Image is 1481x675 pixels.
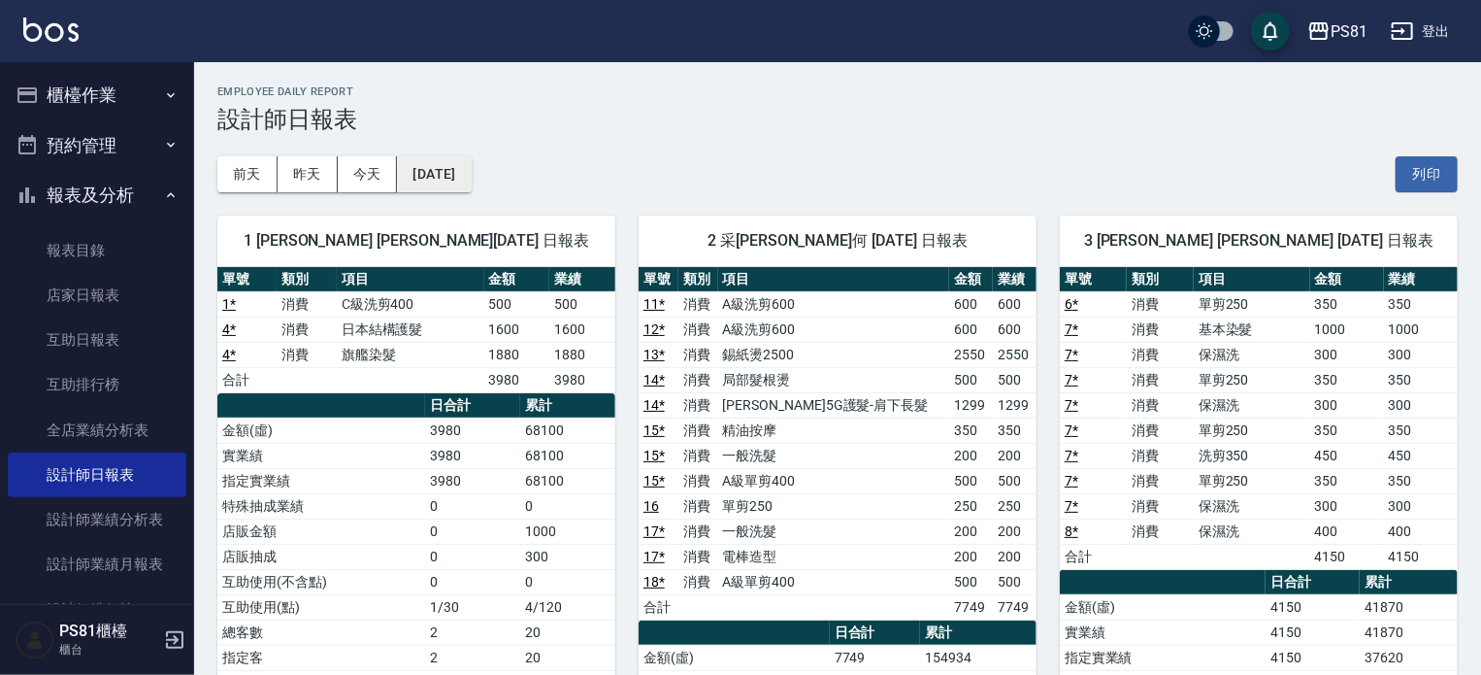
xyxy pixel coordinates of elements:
[1384,291,1458,317] td: 350
[993,544,1037,569] td: 200
[338,156,398,192] button: 今天
[484,342,550,367] td: 1880
[1383,14,1458,50] button: 登出
[337,267,484,292] th: 項目
[1384,519,1458,544] td: 400
[678,544,718,569] td: 消費
[1060,594,1266,620] td: 金額(虛)
[678,519,718,544] td: 消費
[1310,317,1384,342] td: 1000
[718,317,950,342] td: A級洗剪600
[949,493,993,519] td: 250
[520,544,615,569] td: 300
[549,291,615,317] td: 500
[1310,544,1384,569] td: 4150
[1360,594,1458,620] td: 41870
[1310,392,1384,418] td: 300
[1384,468,1458,493] td: 350
[8,120,186,171] button: 預約管理
[1194,418,1310,443] td: 單剪250
[1194,443,1310,468] td: 洗剪350
[1384,392,1458,418] td: 300
[949,367,993,392] td: 500
[920,645,1037,670] td: 154934
[993,267,1037,292] th: 業績
[1194,267,1310,292] th: 項目
[678,267,718,292] th: 類別
[425,645,520,670] td: 2
[217,468,425,493] td: 指定實業績
[217,85,1458,98] h2: Employee Daily Report
[217,418,425,443] td: 金額(虛)
[678,443,718,468] td: 消費
[1127,418,1194,443] td: 消費
[718,418,950,443] td: 精油按摩
[1127,443,1194,468] td: 消費
[217,267,277,292] th: 單號
[1384,267,1458,292] th: 業績
[949,519,993,544] td: 200
[16,621,54,659] img: Person
[1127,291,1194,317] td: 消費
[520,645,615,670] td: 20
[949,544,993,569] td: 200
[1266,645,1360,670] td: 4150
[718,544,950,569] td: 電棒造型
[993,519,1037,544] td: 200
[217,493,425,519] td: 特殊抽成業績
[217,367,277,392] td: 合計
[549,317,615,342] td: 1600
[549,267,615,292] th: 業績
[8,318,186,362] a: 互助日報表
[8,362,186,407] a: 互助排行榜
[678,342,718,367] td: 消費
[217,594,425,620] td: 互助使用(點)
[520,620,615,645] td: 20
[549,342,615,367] td: 1880
[425,519,520,544] td: 0
[337,342,484,367] td: 旗艦染髮
[993,569,1037,594] td: 500
[8,228,186,273] a: 報表目錄
[337,317,484,342] td: 日本結構護髮
[425,418,520,443] td: 3980
[1194,291,1310,317] td: 單剪250
[217,519,425,544] td: 店販金額
[718,443,950,468] td: 一般洗髮
[1360,620,1458,645] td: 41870
[278,156,338,192] button: 昨天
[718,291,950,317] td: A級洗剪600
[1127,342,1194,367] td: 消費
[678,367,718,392] td: 消費
[1384,544,1458,569] td: 4150
[520,393,615,419] th: 累計
[1083,231,1434,251] span: 3 [PERSON_NAME] [PERSON_NAME] [DATE] 日報表
[1310,493,1384,519] td: 300
[23,17,79,42] img: Logo
[718,367,950,392] td: 局部髮根燙
[484,317,550,342] td: 1600
[484,291,550,317] td: 500
[718,519,950,544] td: 一般洗髮
[241,231,592,251] span: 1 [PERSON_NAME] [PERSON_NAME][DATE] 日報表
[425,569,520,594] td: 0
[718,493,950,519] td: 單剪250
[1300,12,1375,51] button: PS81
[949,291,993,317] td: 600
[425,544,520,569] td: 0
[1396,156,1458,192] button: 列印
[949,267,993,292] th: 金額
[1310,519,1384,544] td: 400
[1060,620,1266,645] td: 實業績
[59,622,158,641] h5: PS81櫃檯
[678,468,718,493] td: 消費
[520,493,615,519] td: 0
[425,493,520,519] td: 0
[678,317,718,342] td: 消費
[993,493,1037,519] td: 250
[949,594,993,620] td: 7749
[718,267,950,292] th: 項目
[1194,519,1310,544] td: 保濕洗
[520,468,615,493] td: 68100
[484,367,550,392] td: 3980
